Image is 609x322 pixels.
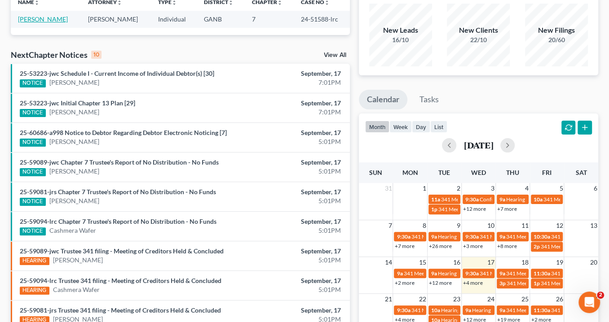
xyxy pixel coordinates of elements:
[359,90,407,109] a: Calendar
[240,187,341,196] div: September, 17
[11,49,101,60] div: NextChapter Notices
[240,217,341,226] div: September, 17
[20,227,46,235] div: NOTICE
[589,257,598,268] span: 20
[524,183,530,194] span: 4
[49,196,99,205] a: [PERSON_NAME]
[499,196,505,203] span: 9a
[589,220,598,231] span: 13
[240,285,341,294] div: 5:01PM
[578,292,600,313] iframe: Intercom live chat
[387,220,393,231] span: 7
[53,285,100,294] a: Cashmera Wafer
[431,270,437,277] span: 9a
[369,25,432,35] div: New Leads
[438,206,519,213] span: 341 Meeting for [PERSON_NAME]
[597,292,604,299] span: 2
[456,220,461,231] span: 9
[49,78,99,87] a: [PERSON_NAME]
[506,233,587,240] span: 341 Meeting for [PERSON_NAME]
[497,205,517,212] a: +7 more
[20,168,46,176] div: NOTICE
[438,169,450,176] span: Tue
[472,307,542,313] span: Hearing for [PERSON_NAME]
[499,270,505,277] span: 9a
[389,121,412,133] button: week
[499,307,505,313] span: 9a
[403,270,484,277] span: 341 Meeting for [PERSON_NAME]
[480,270,560,277] span: 341 Meeting for [PERSON_NAME]
[497,243,517,249] a: +8 more
[369,169,382,176] span: Sun
[438,270,508,277] span: Hearing for [PERSON_NAME]
[240,158,341,167] div: September, 17
[91,51,101,59] div: 10
[465,307,471,313] span: 9a
[20,306,221,314] a: 25-59081-jrs Trustee 341 filing - Meeting of Creditors Held & Concluded
[441,196,522,203] span: 341 Meeting for [PERSON_NAME]
[555,257,564,268] span: 19
[441,307,511,313] span: Hearing for [PERSON_NAME]
[418,257,427,268] span: 15
[534,280,540,287] span: 1p
[575,169,587,176] span: Sat
[240,108,341,117] div: 7:01PM
[49,137,99,146] a: [PERSON_NAME]
[521,294,530,305] span: 25
[555,220,564,231] span: 12
[20,79,46,87] div: NOTICE
[384,257,393,268] span: 14
[438,233,508,240] span: Hearing for [PERSON_NAME]
[411,90,447,109] a: Tasks
[534,307,550,313] span: 11:30a
[534,270,550,277] span: 11:30a
[20,218,216,225] a: 25-59094-lrc Chapter 7 Trustee's Report of No Distribution - No Funds
[20,99,135,107] a: 25-53223-jwc Initial Chapter 13 Plan [29]
[465,196,479,203] span: 9:30a
[20,188,216,196] a: 25-59081-jrs Chapter 7 Trustee's Report of No Distribution - No Funds
[447,25,510,35] div: New Clients
[49,108,99,117] a: [PERSON_NAME]
[521,257,530,268] span: 18
[20,129,227,136] a: 25-60686-a998 Notice to Debtor Regarding Debtor Electronic Noticing [7]
[240,196,341,205] div: 5:01PM
[384,294,393,305] span: 21
[20,70,214,77] a: 25-53223-jwc Schedule I - Current Income of Individual Debtor(s) [30]
[240,226,341,235] div: 5:01PM
[394,279,414,286] a: +2 more
[293,11,349,27] td: 24-51588-lrc
[20,109,46,117] div: NOTICE
[412,121,430,133] button: day
[490,183,495,194] span: 3
[240,99,341,108] div: September, 17
[422,220,427,231] span: 8
[240,247,341,256] div: September, 17
[240,128,341,137] div: September, 17
[499,280,506,287] span: 3p
[499,233,505,240] span: 9a
[240,306,341,315] div: September, 17
[20,247,224,255] a: 25-59089-jwc Trustee 341 filing - Meeting of Creditors Held & Concluded
[463,279,483,286] a: +4 more
[49,167,99,176] a: [PERSON_NAME]
[507,280,587,287] span: 341 Meeting for [PERSON_NAME]
[429,279,452,286] a: +12 more
[240,78,341,87] div: 7:01PM
[240,276,341,285] div: September, 17
[463,243,483,249] a: +3 more
[555,294,564,305] span: 26
[240,137,341,146] div: 5:01PM
[593,183,598,194] span: 6
[534,243,540,250] span: 2p
[402,169,418,176] span: Mon
[240,167,341,176] div: 5:01PM
[411,233,539,240] span: 341 Meeting for [PERSON_NAME] & [PERSON_NAME]
[20,139,46,147] div: NOTICE
[486,294,495,305] span: 24
[463,140,493,150] h2: [DATE]
[534,233,550,240] span: 10:30a
[534,196,543,203] span: 10a
[431,196,440,203] span: 11a
[471,169,486,176] span: Wed
[480,196,583,203] span: Confirmation Hearing for [PERSON_NAME]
